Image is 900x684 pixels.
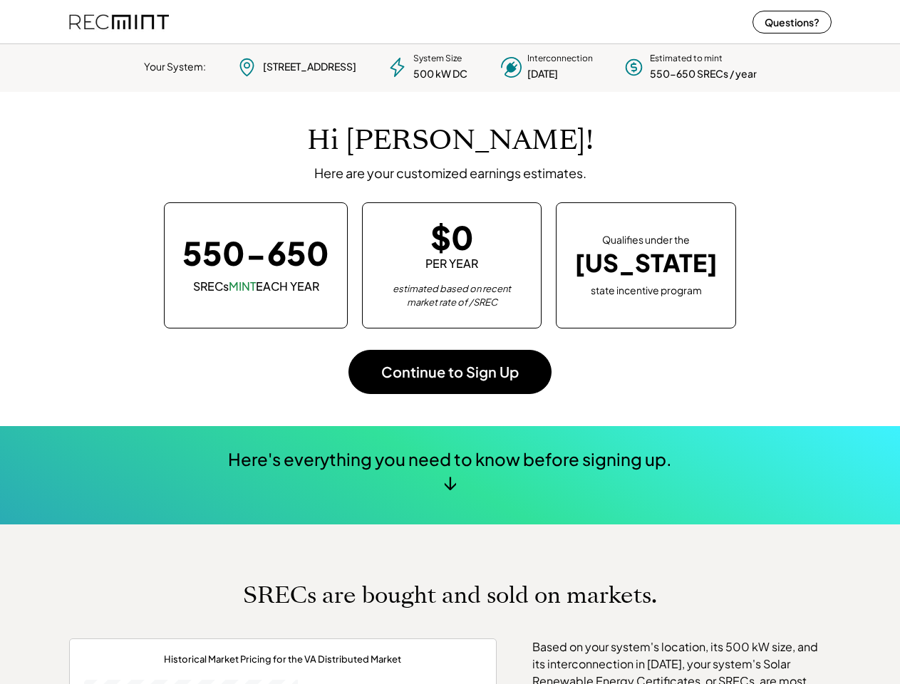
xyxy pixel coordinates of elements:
div: 550-650 SRECs / year [650,67,757,81]
div: Qualifies under the [602,233,690,247]
img: recmint-logotype%403x%20%281%29.jpeg [69,3,169,41]
div: Estimated to mint [650,53,723,65]
div: Historical Market Pricing for the VA Distributed Market [164,653,401,665]
div: [DATE] [527,67,558,81]
div: Here's everything you need to know before signing up. [228,447,672,472]
div: [STREET_ADDRESS] [263,60,356,74]
font: MINT [229,279,256,294]
div: 550-650 [182,237,329,269]
div: Here are your customized earnings estimates. [314,165,586,181]
h1: SRECs are bought and sold on markets. [243,581,657,609]
div: Interconnection [527,53,593,65]
div: Your System: [144,60,206,74]
div: 500 kW DC [413,67,467,81]
div: System Size [413,53,462,65]
div: PER YEAR [425,256,478,271]
button: Continue to Sign Up [348,350,552,394]
h1: Hi [PERSON_NAME]! [307,124,594,157]
button: Questions? [752,11,832,33]
div: SRECs EACH YEAR [193,279,319,294]
div: ↓ [443,471,457,492]
div: $0 [430,221,474,253]
div: state incentive program [591,281,702,298]
div: estimated based on recent market rate of /SREC [381,282,523,310]
div: [US_STATE] [574,249,718,278]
